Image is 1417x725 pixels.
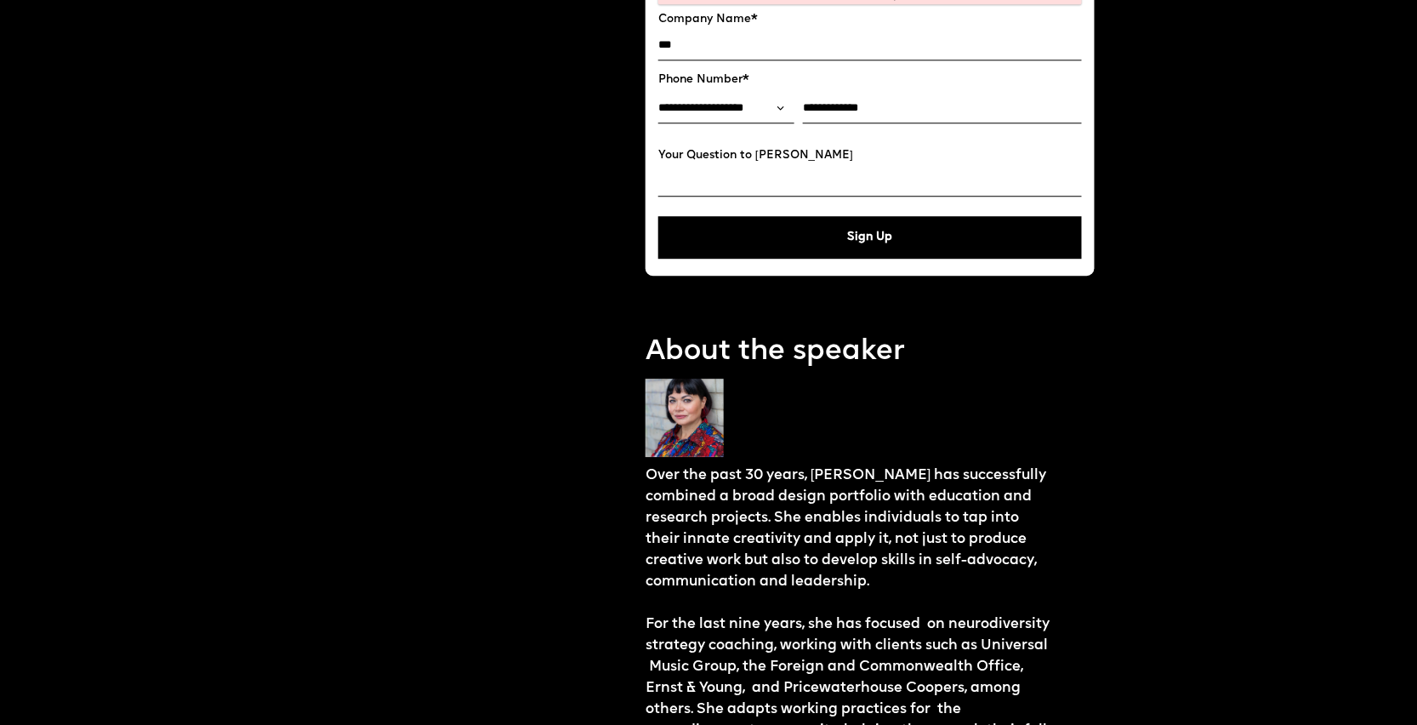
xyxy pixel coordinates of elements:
label: Phone Number [658,73,1082,87]
p: About the speaker [646,333,1095,373]
label: Company Name [658,13,1082,26]
label: Your Question to [PERSON_NAME] [658,149,1082,163]
button: Sign Up [658,216,1082,259]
